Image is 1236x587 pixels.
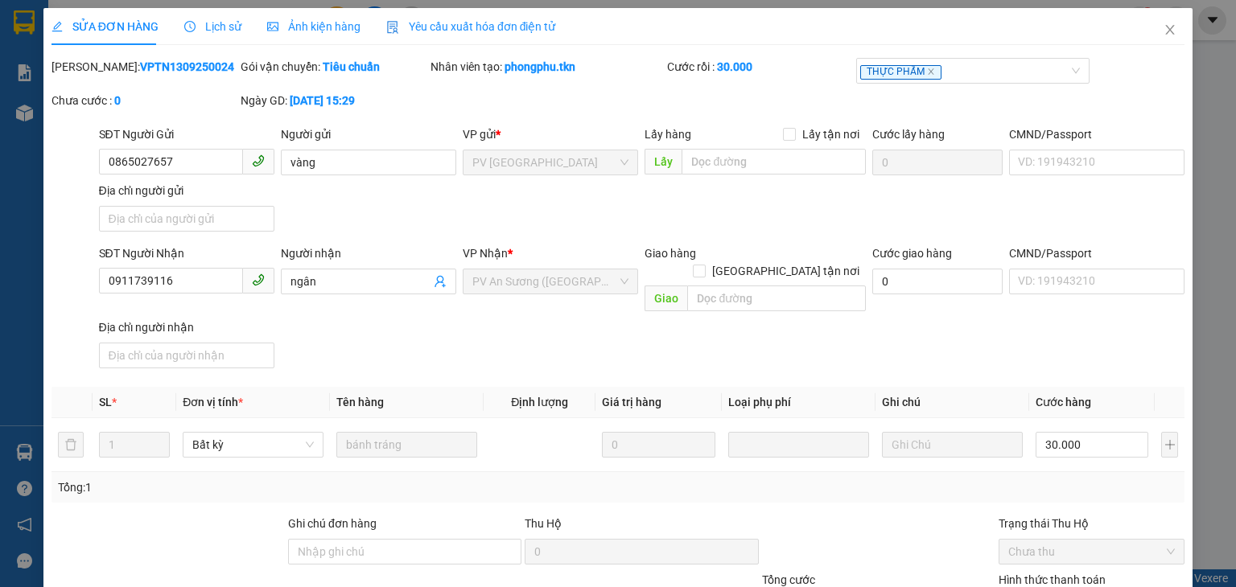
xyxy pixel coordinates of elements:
span: Yêu cầu xuất hóa đơn điện tử [386,20,556,33]
span: PV Tây Ninh [472,150,628,174]
span: SỬA ĐƠN HÀNG [51,20,159,33]
span: Lấy hàng [645,128,691,141]
span: Thu Hộ [525,517,562,530]
span: Cước hàng [1036,396,1091,408]
label: Cước lấy hàng [872,128,945,141]
div: Cước rồi : [667,58,853,76]
span: Tên hàng [336,396,384,408]
b: 30.000 [717,60,752,73]
span: Tổng cước [762,573,815,586]
div: Địa chỉ người nhận [99,318,274,336]
span: PV An Sương (Hàng Hóa) [472,269,628,293]
input: Cước giao hàng [872,269,1003,294]
img: icon [386,21,399,34]
input: Ghi chú đơn hàng [288,539,521,564]
span: phone [252,273,265,286]
input: Địa chỉ của người gửi [99,206,274,232]
label: Ghi chú đơn hàng [288,517,377,530]
b: phongphu.tkn [505,60,575,73]
button: Close [1147,8,1193,53]
div: Địa chỉ người gửi [99,182,274,199]
button: delete [58,432,84,458]
div: CMND/Passport [1009,244,1184,262]
input: VD: Bàn, Ghế [336,432,477,458]
b: 0 [114,94,121,107]
input: Địa chỉ của người nhận [99,343,274,368]
span: Ảnh kiện hàng [267,20,360,33]
div: Gói vận chuyển: [241,58,426,76]
input: Dọc đường [682,149,866,174]
div: Chưa cước : [51,92,237,109]
b: [DATE] 15:29 [290,94,355,107]
div: VP gửi [463,125,638,143]
div: Tổng: 1 [58,478,478,496]
span: Giao [645,285,687,311]
span: THỰC PHẨM [860,65,941,80]
span: VP Nhận [463,247,508,260]
div: SĐT Người Nhận [99,244,274,262]
div: Người nhận [281,244,456,262]
span: Lấy [645,149,682,174]
input: Dọc đường [687,285,866,311]
span: clock-circle [184,21,196,32]
input: 0 [602,432,715,458]
span: close [927,68,935,76]
input: Cước lấy hàng [872,150,1003,175]
th: Loại phụ phí [722,387,875,418]
div: Ngày GD: [241,92,426,109]
span: SL [99,396,112,408]
span: Chưa thu [1008,540,1175,564]
span: Định lượng [511,396,568,408]
input: Ghi Chú [882,432,1023,458]
button: plus [1161,432,1178,458]
span: Lấy tận nơi [796,125,866,143]
span: [GEOGRAPHIC_DATA] tận nơi [706,262,866,280]
span: Bất kỳ [192,433,314,457]
div: [PERSON_NAME]: [51,58,237,76]
div: CMND/Passport [1009,125,1184,143]
div: Trạng thái Thu Hộ [999,515,1184,532]
span: Đơn vị tính [183,396,243,408]
span: Giao hàng [645,247,696,260]
label: Cước giao hàng [872,247,952,260]
div: SĐT Người Gửi [99,125,274,143]
span: user-add [434,275,447,288]
span: phone [252,154,265,167]
b: Tiêu chuẩn [323,60,380,73]
div: Nhân viên tạo: [431,58,664,76]
span: close [1164,23,1176,36]
span: Lịch sử [184,20,241,33]
b: VPTN1309250024 [140,60,234,73]
span: picture [267,21,278,32]
div: Người gửi [281,125,456,143]
label: Hình thức thanh toán [999,573,1106,586]
span: Giá trị hàng [602,396,661,408]
th: Ghi chú [875,387,1029,418]
span: edit [51,21,63,32]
